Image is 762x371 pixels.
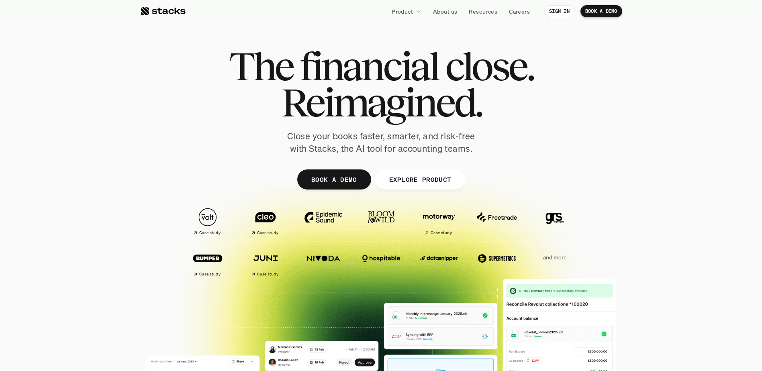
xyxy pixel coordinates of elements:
p: SIGN IN [549,8,570,14]
span: close. [445,48,533,84]
a: Case study [241,245,290,280]
a: Case study [414,204,464,239]
a: Case study [241,204,290,239]
a: Case study [183,204,233,239]
p: and more [530,254,580,261]
a: SIGN IN [544,5,574,17]
h2: Case study [431,230,452,235]
p: BOOK A DEMO [585,8,617,14]
p: Careers [509,7,530,16]
h2: Case study [199,230,221,235]
a: BOOK A DEMO [580,5,622,17]
p: EXPLORE PRODUCT [389,173,451,185]
h2: Case study [199,272,221,277]
h2: Case study [257,230,278,235]
h2: Case study [257,272,278,277]
p: BOOK A DEMO [311,173,357,185]
a: BOOK A DEMO [297,169,371,190]
span: Reimagined. [281,84,481,120]
a: Resources [464,4,502,18]
span: The [229,48,293,84]
a: Careers [504,4,535,18]
span: financial [300,48,438,84]
a: About us [428,4,462,18]
p: Resources [469,7,497,16]
a: EXPLORE PRODUCT [375,169,465,190]
p: Close your books faster, smarter, and risk-free with Stacks, the AI tool for accounting teams. [281,130,482,155]
a: Case study [183,245,233,280]
p: Product [392,7,413,16]
p: About us [433,7,457,16]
